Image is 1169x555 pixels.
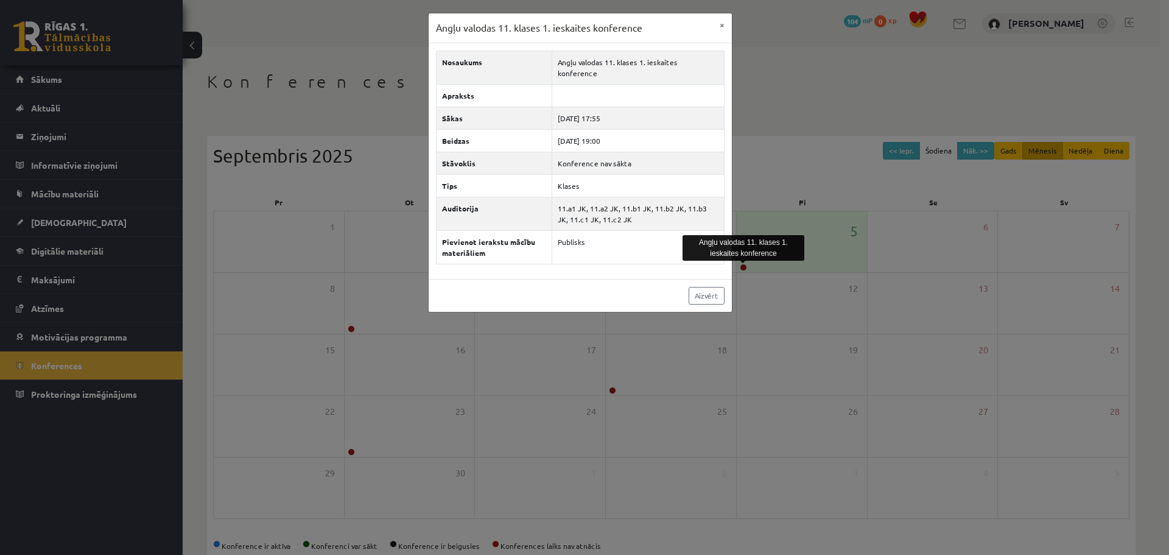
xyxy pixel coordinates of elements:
[436,107,552,129] th: Sākas
[436,152,552,174] th: Stāvoklis
[436,129,552,152] th: Beidzas
[683,235,804,261] div: Angļu valodas 11. klases 1. ieskaites konference
[552,197,724,230] td: 11.a1 JK, 11.a2 JK, 11.b1 JK, 11.b2 JK, 11.b3 JK, 11.c1 JK, 11.c2 JK
[552,129,724,152] td: [DATE] 19:00
[436,84,552,107] th: Apraksts
[552,174,724,197] td: Klases
[552,152,724,174] td: Konference nav sākta
[712,13,732,37] button: ×
[436,197,552,230] th: Auditorija
[552,107,724,129] td: [DATE] 17:55
[436,51,552,84] th: Nosaukums
[436,21,642,35] h3: Angļu valodas 11. klases 1. ieskaites konference
[436,174,552,197] th: Tips
[436,230,552,264] th: Pievienot ierakstu mācību materiāliem
[552,230,724,264] td: Publisks
[552,51,724,84] td: Angļu valodas 11. klases 1. ieskaites konference
[689,287,725,305] a: Aizvērt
